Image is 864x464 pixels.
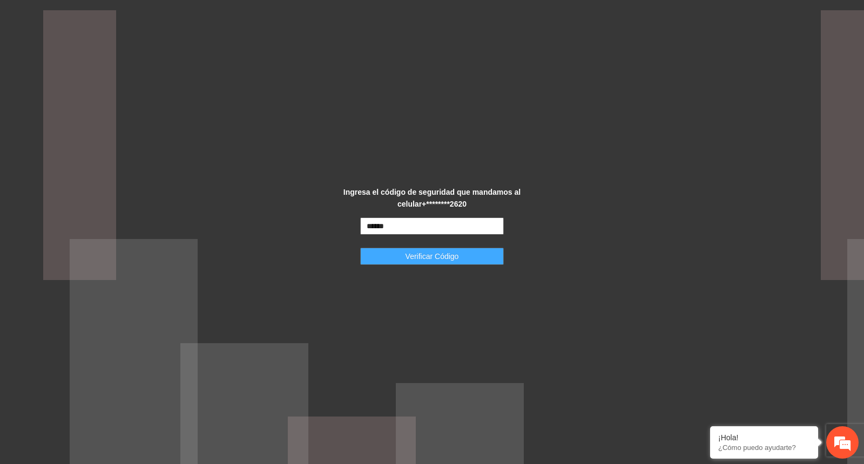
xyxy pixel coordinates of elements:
[56,55,181,69] div: Chatee con nosotros ahora
[718,433,810,442] div: ¡Hola!
[406,250,459,262] span: Verificar Código
[360,248,504,265] button: Verificar Código
[718,443,810,452] p: ¿Cómo puedo ayudarte?
[343,188,521,208] strong: Ingresa el código de seguridad que mandamos al celular +********2620
[63,144,149,253] span: Estamos en línea.
[177,5,203,31] div: Minimizar ventana de chat en vivo
[5,295,206,332] textarea: Escriba su mensaje y pulse “Intro”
